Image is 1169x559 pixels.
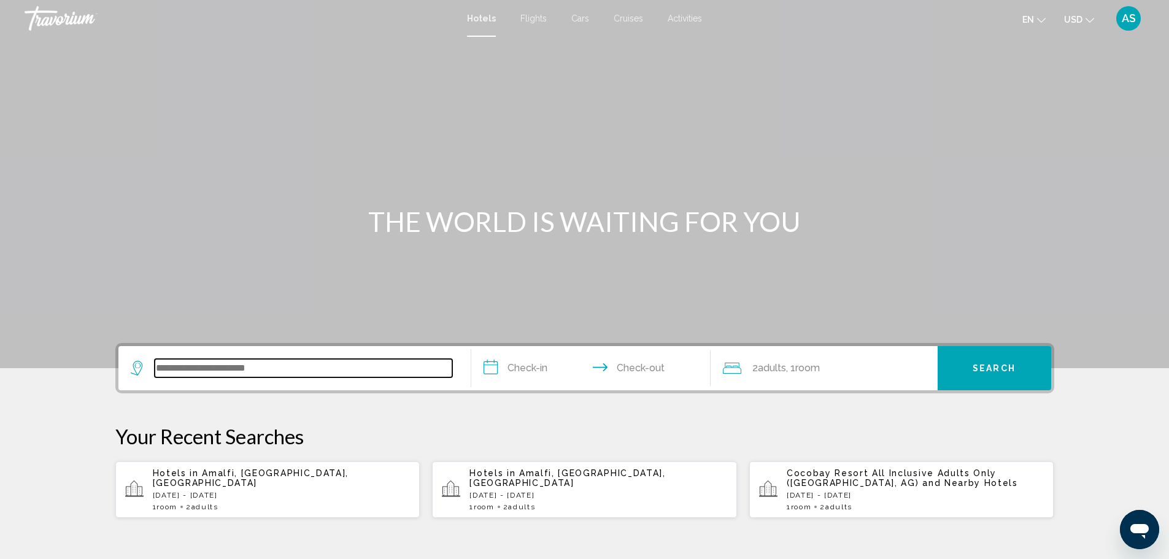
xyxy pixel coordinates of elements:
div: Search widget [118,346,1051,390]
button: Change currency [1064,10,1094,28]
iframe: Button to launch messaging window [1120,510,1159,549]
button: Hotels in Amalfi, [GEOGRAPHIC_DATA], [GEOGRAPHIC_DATA][DATE] - [DATE]1Room2Adults [115,461,420,519]
span: and Nearby Hotels [922,478,1018,488]
span: Amalfi, [GEOGRAPHIC_DATA], [GEOGRAPHIC_DATA] [469,468,666,488]
span: USD [1064,15,1082,25]
span: Adults [758,362,786,374]
button: User Menu [1113,6,1144,31]
span: Amalfi, [GEOGRAPHIC_DATA], [GEOGRAPHIC_DATA] [153,468,349,488]
button: Travelers: 2 adults, 0 children [711,346,938,390]
p: [DATE] - [DATE] [469,491,727,499]
a: Activities [668,13,702,23]
a: Travorium [25,6,455,31]
span: Cocobay Resort All Inclusive Adults Only ([GEOGRAPHIC_DATA], AG) [787,468,997,488]
span: Room [795,362,820,374]
span: Hotels in [153,468,199,478]
span: en [1022,15,1034,25]
span: 2 [752,360,786,377]
span: Hotels in [469,468,515,478]
p: Your Recent Searches [115,424,1054,449]
span: Room [474,503,495,511]
span: Room [156,503,177,511]
span: Adults [191,503,218,511]
a: Cruises [614,13,643,23]
p: [DATE] - [DATE] [153,491,411,499]
span: Adults [825,503,852,511]
span: 1 [153,503,177,511]
span: Room [791,503,812,511]
p: [DATE] - [DATE] [787,491,1044,499]
button: Check in and out dates [471,346,711,390]
button: Hotels in Amalfi, [GEOGRAPHIC_DATA], [GEOGRAPHIC_DATA][DATE] - [DATE]1Room2Adults [432,461,737,519]
a: Cars [571,13,589,23]
a: Hotels [467,13,496,23]
span: Search [973,364,1016,374]
span: 2 [820,503,852,511]
span: AS [1122,12,1136,25]
a: Flights [520,13,547,23]
button: Search [938,346,1051,390]
span: Adults [508,503,535,511]
button: Change language [1022,10,1046,28]
span: 1 [469,503,494,511]
span: 1 [787,503,811,511]
span: 2 [503,503,536,511]
span: 2 [186,503,218,511]
span: , 1 [786,360,820,377]
button: Cocobay Resort All Inclusive Adults Only ([GEOGRAPHIC_DATA], AG) and Nearby Hotels[DATE] - [DATE]... [749,461,1054,519]
h1: THE WORLD IS WAITING FOR YOU [355,206,815,237]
